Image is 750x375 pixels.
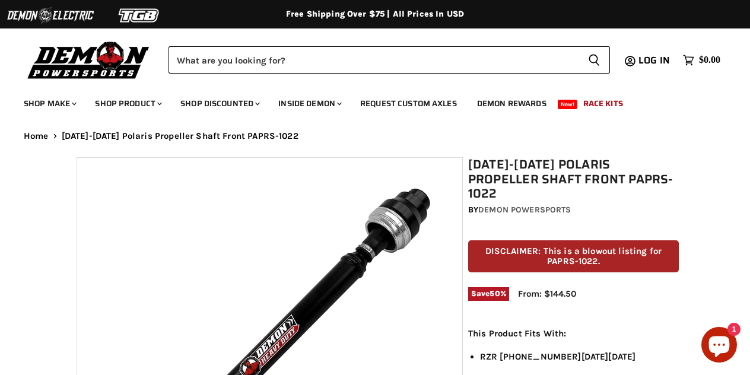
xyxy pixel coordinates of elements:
a: Shop Discounted [171,91,267,116]
a: Race Kits [574,91,632,116]
p: DISCLAIMER: This is a blowout listing for PAPRS-1022. [468,240,679,273]
a: Shop Product [86,91,169,116]
span: Log in [638,53,670,68]
a: $0.00 [677,52,726,69]
img: Demon Powersports [24,39,154,81]
a: Inside Demon [269,91,349,116]
a: Demon Rewards [468,91,555,116]
a: Demon Powersports [478,205,571,215]
a: Log in [633,55,677,66]
li: RZR [PHONE_NUMBER][DATE][DATE] [480,349,679,364]
a: Request Custom Axles [351,91,466,116]
form: Product [169,46,610,74]
div: by [468,204,679,217]
h1: [DATE]-[DATE] Polaris Propeller Shaft Front PAPRS-1022 [468,157,679,201]
span: 50 [490,289,500,298]
a: Shop Make [15,91,84,116]
a: Home [24,131,49,141]
input: Search [169,46,579,74]
ul: Main menu [15,87,717,116]
img: Demon Electric Logo 2 [6,4,95,27]
span: [DATE]-[DATE] Polaris Propeller Shaft Front PAPRS-1022 [62,131,298,141]
span: Save % [468,287,509,300]
img: TGB Logo 2 [95,4,184,27]
inbox-online-store-chat: Shopify online store chat [698,327,741,366]
span: New! [558,100,578,109]
button: Search [579,46,610,74]
span: $0.00 [699,55,720,66]
span: From: $144.50 [518,288,576,299]
p: This Product Fits With: [468,326,679,341]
